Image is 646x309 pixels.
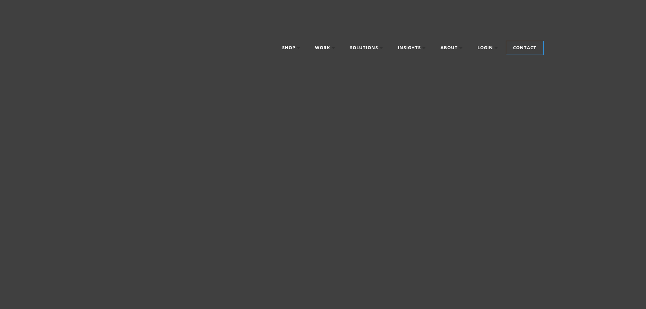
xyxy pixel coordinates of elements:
[343,41,390,55] a: Solutions
[308,41,342,55] a: Work
[471,41,505,55] a: Login
[506,41,543,55] a: Contact
[275,41,307,55] a: Shop
[434,41,469,55] a: About
[391,41,432,55] a: Insights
